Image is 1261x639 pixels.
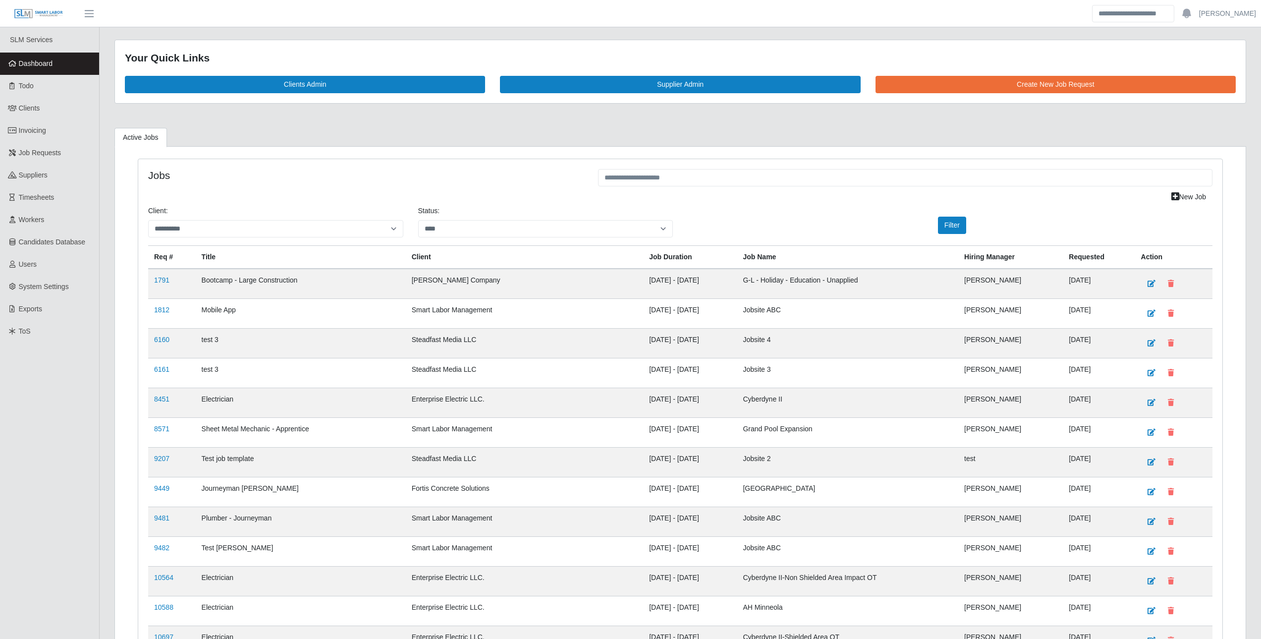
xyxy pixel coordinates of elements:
[154,336,169,344] a: 6160
[19,283,69,290] span: System Settings
[154,455,169,463] a: 9207
[1063,328,1135,358] td: [DATE]
[1199,8,1256,19] a: [PERSON_NAME]
[19,149,61,157] span: Job Requests
[1063,566,1135,596] td: [DATE]
[19,171,48,179] span: Suppliers
[406,447,644,477] td: Steadfast Media LLC
[406,477,644,507] td: Fortis Concrete Solutions
[958,269,1063,299] td: [PERSON_NAME]
[737,477,958,507] td: [GEOGRAPHIC_DATA]
[1135,245,1212,269] th: Action
[196,328,406,358] td: test 3
[406,388,644,417] td: Enterprise Electric LLC.
[1092,5,1174,22] input: Search
[643,447,737,477] td: [DATE] - [DATE]
[196,596,406,626] td: Electrician
[958,245,1063,269] th: Hiring Manager
[643,536,737,566] td: [DATE] - [DATE]
[958,388,1063,417] td: [PERSON_NAME]
[406,245,644,269] th: Client
[406,358,644,388] td: Steadfast Media LLC
[938,217,966,234] button: Filter
[19,104,40,112] span: Clients
[643,596,737,626] td: [DATE] - [DATE]
[1063,245,1135,269] th: Requested
[418,206,440,216] label: Status:
[19,305,42,313] span: Exports
[114,128,167,147] a: Active Jobs
[643,358,737,388] td: [DATE] - [DATE]
[737,507,958,536] td: Jobsite ABC
[196,358,406,388] td: test 3
[958,477,1063,507] td: [PERSON_NAME]
[406,269,644,299] td: [PERSON_NAME] Company
[643,328,737,358] td: [DATE] - [DATE]
[737,417,958,447] td: Grand Pool Expansion
[876,76,1236,93] a: Create New Job Request
[196,245,406,269] th: Title
[643,245,737,269] th: Job Duration
[196,298,406,328] td: Mobile App
[196,477,406,507] td: Journeyman [PERSON_NAME]
[737,328,958,358] td: Jobsite 4
[406,507,644,536] td: Smart Labor Management
[19,260,37,268] span: Users
[125,76,485,93] a: Clients Admin
[406,298,644,328] td: Smart Labor Management
[958,536,1063,566] td: [PERSON_NAME]
[1063,447,1135,477] td: [DATE]
[196,536,406,566] td: Test [PERSON_NAME]
[14,8,63,19] img: SLM Logo
[125,50,1236,66] div: Your Quick Links
[19,193,55,201] span: Timesheets
[19,126,46,134] span: Invoicing
[1063,507,1135,536] td: [DATE]
[19,238,86,246] span: Candidates Database
[148,206,168,216] label: Client:
[643,566,737,596] td: [DATE] - [DATE]
[154,425,169,433] a: 8571
[958,596,1063,626] td: [PERSON_NAME]
[154,484,169,492] a: 9449
[196,388,406,417] td: Electrician
[958,566,1063,596] td: [PERSON_NAME]
[737,298,958,328] td: Jobsite ABC
[406,536,644,566] td: Smart Labor Management
[148,169,583,181] h4: Jobs
[737,269,958,299] td: G-L - Holiday - Education - Unapplied
[643,417,737,447] td: [DATE] - [DATE]
[10,36,53,44] span: SLM Services
[1063,477,1135,507] td: [DATE]
[196,507,406,536] td: Plumber - Journeyman
[154,574,173,581] a: 10564
[643,507,737,536] td: [DATE] - [DATE]
[154,544,169,552] a: 9482
[643,388,737,417] td: [DATE] - [DATE]
[958,328,1063,358] td: [PERSON_NAME]
[406,596,644,626] td: Enterprise Electric LLC.
[19,82,34,90] span: Todo
[737,536,958,566] td: Jobsite ABC
[196,269,406,299] td: Bootcamp - Large Construction
[154,276,169,284] a: 1791
[196,566,406,596] td: Electrician
[737,566,958,596] td: Cyberdyne II-Non Shielded Area Impact OT
[643,298,737,328] td: [DATE] - [DATE]
[1063,298,1135,328] td: [DATE]
[643,477,737,507] td: [DATE] - [DATE]
[958,507,1063,536] td: [PERSON_NAME]
[958,298,1063,328] td: [PERSON_NAME]
[19,327,31,335] span: ToS
[154,395,169,403] a: 8451
[1063,536,1135,566] td: [DATE]
[643,269,737,299] td: [DATE] - [DATE]
[737,388,958,417] td: Cyberdyne II
[148,245,196,269] th: Req #
[406,417,644,447] td: Smart Labor Management
[154,365,169,373] a: 6161
[500,76,860,93] a: Supplier Admin
[19,59,53,67] span: Dashboard
[406,566,644,596] td: Enterprise Electric LLC.
[196,417,406,447] td: Sheet Metal Mechanic - Apprentice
